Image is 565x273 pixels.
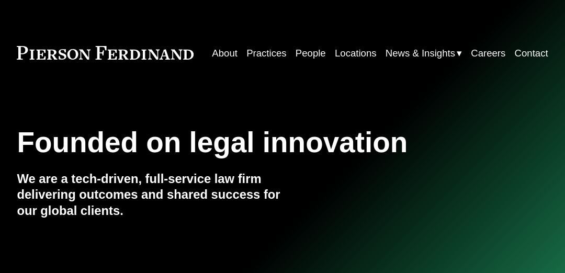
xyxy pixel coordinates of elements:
[515,43,548,63] a: Contact
[386,43,462,63] a: folder dropdown
[212,43,238,63] a: About
[246,43,286,63] a: Practices
[335,43,377,63] a: Locations
[296,43,326,63] a: People
[17,126,459,159] h1: Founded on legal innovation
[386,44,455,62] span: News & Insights
[471,43,505,63] a: Careers
[17,171,282,219] h4: We are a tech-driven, full-service law firm delivering outcomes and shared success for our global...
